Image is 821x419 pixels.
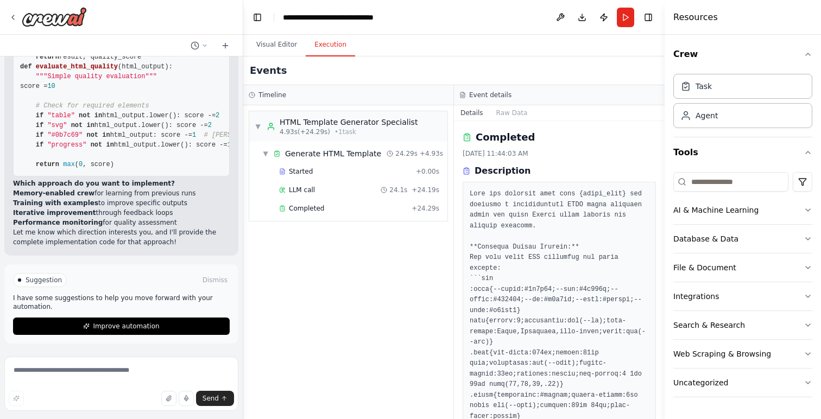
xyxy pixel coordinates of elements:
[262,149,269,158] span: ▼
[200,275,230,285] button: Dismiss
[673,205,759,215] div: AI & Machine Learning
[204,131,263,139] span: # [PERSON_NAME]
[36,141,43,149] span: if
[47,112,74,119] span: "table"
[36,102,149,110] span: # Check for required elements
[248,34,306,56] button: Visual Editor
[13,209,96,217] strong: Iterative improvement
[36,131,43,139] span: if
[203,394,219,403] span: Send
[9,391,24,406] button: Improve this prompt
[673,168,812,406] div: Tools
[36,112,43,119] span: if
[86,131,98,139] span: not
[13,318,230,335] button: Improve automation
[412,204,439,213] span: + 24.29s
[20,82,47,90] span: score =
[285,148,381,159] span: Generate HTML Template
[63,161,75,168] span: max
[13,218,230,227] li: for quality assessment
[93,322,159,331] span: Improve automation
[86,122,94,129] span: in
[280,117,418,128] div: HTML Template Generator Specialist
[258,91,286,99] h3: Timeline
[186,39,212,52] button: Switch to previous chat
[289,204,324,213] span: Completed
[196,391,234,406] button: Send
[289,167,313,176] span: Started
[13,227,230,247] p: Let me know which direction interests you, and I'll provide the complete implementation code for ...
[673,137,812,168] button: Tools
[91,141,103,149] span: not
[118,63,122,71] span: (
[250,63,287,78] h2: Events
[47,131,83,139] span: "#0b7c69"
[79,112,91,119] span: not
[13,208,230,218] li: through feedback loops
[13,294,230,311] p: I have some suggestions to help you move forward with your automation.
[673,262,736,273] div: File & Document
[71,122,83,129] span: not
[696,110,718,121] div: Agent
[94,122,208,129] span: html_output.lower(): score -=
[22,7,87,27] img: Logo
[673,369,812,397] button: Uncategorized
[13,219,103,226] strong: Performance monitoring
[36,122,43,129] span: if
[673,69,812,137] div: Crew
[673,253,812,282] button: File & Document
[641,10,656,25] button: Hide right sidebar
[114,141,228,149] span: html_output.lower(): score -=
[217,39,234,52] button: Start a new chat
[673,291,719,302] div: Integrations
[673,311,812,339] button: Search & Research
[13,180,175,187] strong: Which approach do you want to implement?
[228,141,231,149] span: 1
[673,377,728,388] div: Uncategorized
[106,141,113,149] span: in
[165,63,172,71] span: ):
[79,161,83,168] span: 0
[161,391,176,406] button: Upload files
[673,39,812,69] button: Crew
[59,53,141,61] span: result, quality_score
[289,186,315,194] span: LLM call
[83,161,114,168] span: , score)
[102,112,216,119] span: html_output.lower(): score -=
[94,112,102,119] span: in
[476,130,535,145] h2: Completed
[673,348,771,359] div: Web Scraping & Browsing
[306,34,355,56] button: Execution
[13,189,94,197] strong: Memory-enabled crew
[334,128,356,136] span: • 1 task
[454,105,490,120] button: Details
[696,81,712,92] div: Task
[13,188,230,198] li: for learning from previous runs
[36,63,118,71] span: evaluate_html_quality
[673,320,745,331] div: Search & Research
[36,73,157,80] span: """Simple quality evaluation"""
[122,63,165,71] span: html_output
[26,276,62,284] span: Suggestion
[36,161,59,168] span: return
[20,63,32,71] span: def
[250,10,265,25] button: Hide left sidebar
[395,149,418,158] span: 24.29s
[192,131,196,139] span: 1
[36,53,59,61] span: return
[490,105,534,120] button: Raw Data
[475,164,531,177] h3: Description
[208,122,212,129] span: 2
[47,122,67,129] span: "svg"
[420,149,443,158] span: + 4.93s
[469,91,511,99] h3: Event details
[13,198,230,208] li: to improve specific outputs
[673,233,738,244] div: Database & Data
[47,82,55,90] span: 10
[110,131,192,139] span: html_output: score -=
[412,186,439,194] span: + 24.19s
[280,128,330,136] span: 4.93s (+24.29s)
[673,340,812,368] button: Web Scraping & Browsing
[389,186,407,194] span: 24.1s
[283,12,405,23] nav: breadcrumb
